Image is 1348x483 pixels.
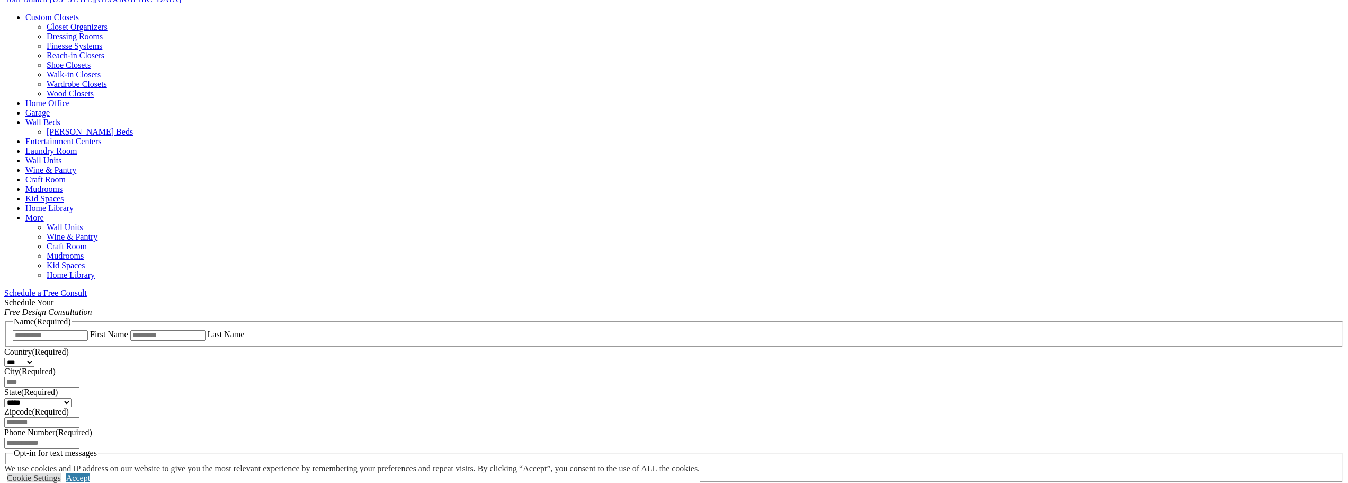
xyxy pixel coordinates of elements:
a: Home Office [25,99,70,108]
span: (Required) [34,317,70,326]
a: Cookie Settings [7,473,61,482]
em: Free Design Consultation [4,308,92,317]
a: Laundry Room [25,146,77,155]
legend: Opt-in for text messages [13,449,98,458]
a: Garage [25,108,50,117]
span: (Required) [19,367,56,376]
a: [PERSON_NAME] Beds [47,127,133,136]
span: (Required) [32,347,68,356]
a: Wall Beds [25,118,60,127]
span: (Required) [21,388,58,397]
a: Craft Room [25,175,66,184]
label: Phone Number [4,428,92,437]
a: More menu text will display only on big screen [25,213,44,222]
a: Mudrooms [25,185,63,194]
label: City [4,367,56,376]
a: Home Library [25,204,74,213]
span: (Required) [32,407,68,416]
a: Wine & Pantry [25,165,76,174]
span: Schedule Your [4,298,92,317]
a: Craft Room [47,242,87,251]
a: Wall Units [47,223,83,232]
a: Shoe Closets [47,60,91,69]
legend: Name [13,317,72,327]
label: First Name [90,330,128,339]
a: Wood Closets [47,89,94,98]
a: Wine & Pantry [47,232,97,241]
a: Finesse Systems [47,41,102,50]
label: Last Name [208,330,245,339]
a: Mudrooms [47,251,84,260]
label: Country [4,347,69,356]
a: Walk-in Closets [47,70,101,79]
label: Zipcode [4,407,69,416]
span: (Required) [55,428,92,437]
a: Wardrobe Closets [47,80,107,89]
a: Closet Organizers [47,22,108,31]
a: Kid Spaces [47,261,85,270]
a: Wall Units [25,156,61,165]
a: Kid Spaces [25,194,64,203]
a: Custom Closets [25,13,79,22]
a: Reach-in Closets [47,51,104,60]
a: Accept [66,473,90,482]
a: Entertainment Centers [25,137,102,146]
div: We use cookies and IP address on our website to give you the most relevant experience by remember... [4,464,700,473]
a: Home Library [47,270,95,279]
label: State [4,388,58,397]
a: Schedule a Free Consult (opens a dropdown menu) [4,288,87,297]
a: Dressing Rooms [47,32,103,41]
